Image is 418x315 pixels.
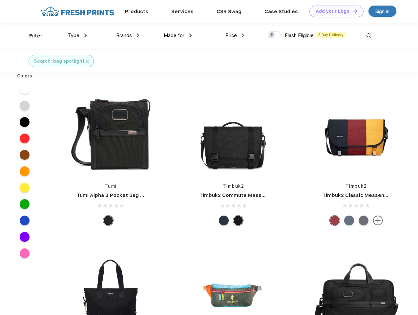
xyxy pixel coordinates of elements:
[233,216,243,225] div: Eco Black
[345,183,367,189] a: Timbuk2
[199,192,287,198] a: Timbuk2 Commute Messenger Bag
[219,216,229,225] div: Eco Nautical
[189,33,192,37] img: dropdown.png
[373,216,383,225] img: more.svg
[84,33,87,37] img: dropdown.png
[164,32,184,38] span: Made for
[34,58,84,65] div: Search: bag spotlight
[353,9,357,13] img: DT
[67,89,154,176] img: func=resize&h=266
[364,31,374,41] img: desktop_search.svg
[223,183,244,189] a: Timbuk2
[77,192,154,198] a: Tumi Alpha 3 Pocket Bag Small
[313,89,400,176] img: func=resize&h=266
[105,183,117,189] a: Tumi
[316,32,345,38] span: 5 Day Delivery
[68,32,79,38] span: Type
[137,33,139,37] img: dropdown.png
[285,32,314,38] span: Flash Eligible
[323,192,404,198] a: Timbuk2 Classic Messenger Bag
[359,216,368,225] div: Eco Army Pop
[116,32,132,38] span: Brands
[330,216,340,225] div: Eco Bookish
[125,9,148,14] a: Products
[344,216,354,225] div: Eco Lightbeam
[242,33,244,37] img: dropdown.png
[86,60,89,63] img: filter_cancel.svg
[29,32,43,40] div: Filter
[375,8,389,15] div: Sign in
[12,73,37,79] div: Colors
[103,216,113,225] div: Black
[190,89,277,176] img: func=resize&h=266
[368,6,396,17] a: Sign in
[225,32,237,38] span: Price
[39,6,116,17] img: fo%20logo%202.webp
[316,9,349,14] div: Add your Logo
